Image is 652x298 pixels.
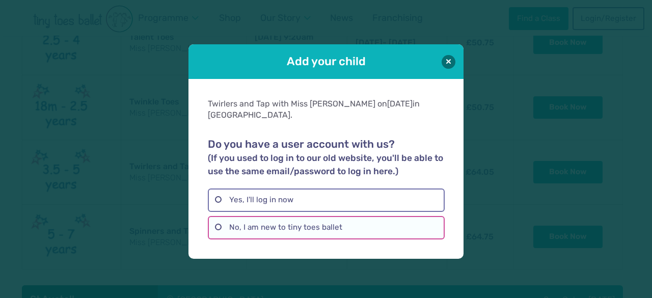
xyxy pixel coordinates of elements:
[208,98,444,121] div: Twirlers and Tap with Miss [PERSON_NAME] on in [GEOGRAPHIC_DATA].
[387,99,413,109] span: [DATE]
[208,216,444,239] label: No, I am new to tiny toes ballet
[217,53,435,69] h1: Add your child
[208,153,443,176] small: (If you used to log in to our old website, you'll be able to use the same email/password to log i...
[208,188,444,212] label: Yes, I'll log in now
[208,138,444,178] h2: Do you have a user account with us?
